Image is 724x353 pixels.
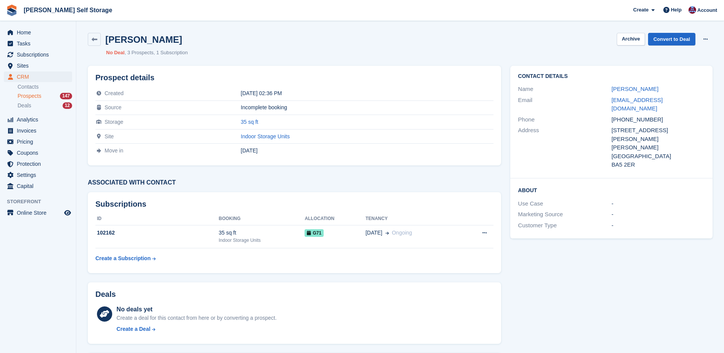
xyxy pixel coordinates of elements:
div: - [611,199,705,208]
div: Name [518,85,611,94]
img: Tracy Bailey [689,6,696,14]
span: Deals [18,102,31,109]
span: Protection [17,159,63,169]
div: [DATE] 02:36 PM [241,90,494,96]
a: Contacts [18,83,72,91]
div: No deals yet [116,305,276,314]
a: menu [4,170,72,180]
span: Ongoing [392,230,412,236]
span: Online Store [17,207,63,218]
a: Create a Subscription [95,251,156,266]
span: Pricing [17,136,63,147]
h2: Subscriptions [95,200,493,209]
h3: Associated with contact [88,179,501,186]
span: CRM [17,71,63,82]
h2: About [518,186,705,194]
div: BA5 2ER [611,160,705,169]
a: Prospects 147 [18,92,72,100]
span: Sites [17,60,63,71]
a: Preview store [63,208,72,217]
span: Home [17,27,63,38]
a: menu [4,181,72,191]
img: stora-icon-8386f47178a22dfd0bd8f6a31ec36ba5ce8667c1dd55bd0f319d3a0aa187defe.svg [6,5,18,16]
a: menu [4,60,72,71]
h2: [PERSON_NAME] [105,34,182,45]
div: Customer Type [518,221,611,230]
li: 3 Prospects [124,49,153,57]
div: Use Case [518,199,611,208]
div: Indoor Storage Units [219,237,305,244]
div: Create a Subscription [95,254,151,262]
div: 102162 [95,229,219,237]
span: Prospects [18,92,41,100]
button: Archive [617,33,645,45]
div: Create a deal for this contact from here or by converting a prospect. [116,314,276,322]
div: [GEOGRAPHIC_DATA] [611,152,705,161]
li: No Deal [106,49,124,57]
span: Storage [105,119,123,125]
a: menu [4,147,72,158]
th: Booking [219,213,305,225]
span: Tasks [17,38,63,49]
div: Incomplete booking [241,104,494,110]
li: 1 Subscription [153,49,188,57]
span: Settings [17,170,63,180]
a: menu [4,159,72,169]
a: menu [4,27,72,38]
a: menu [4,71,72,82]
a: 35 sq ft [241,119,258,125]
th: ID [95,213,219,225]
div: - [611,221,705,230]
a: Deals 12 [18,102,72,110]
a: [EMAIL_ADDRESS][DOMAIN_NAME] [611,97,663,112]
a: menu [4,125,72,136]
div: [STREET_ADDRESS][PERSON_NAME] [611,126,705,143]
span: Site [105,133,114,139]
div: [PHONE_NUMBER] [611,115,705,124]
th: Tenancy [366,213,461,225]
span: Source [105,104,121,110]
div: 12 [63,102,72,109]
span: Account [697,6,717,14]
span: [DATE] [366,229,382,237]
span: Capital [17,181,63,191]
a: Convert to Deal [648,33,695,45]
a: [PERSON_NAME] [611,86,658,92]
span: Create [633,6,648,14]
span: Subscriptions [17,49,63,60]
span: Created [105,90,124,96]
a: Indoor Storage Units [241,133,290,139]
div: [DATE] [241,147,494,154]
span: Move in [105,147,123,154]
div: Marketing Source [518,210,611,219]
span: G71 [305,229,324,237]
div: Address [518,126,611,169]
a: menu [4,38,72,49]
div: - [611,210,705,219]
a: Create a Deal [116,325,276,333]
div: Create a Deal [116,325,150,333]
div: Email [518,96,611,113]
div: [PERSON_NAME] [611,143,705,152]
th: Allocation [305,213,365,225]
div: 147 [60,93,72,99]
span: Analytics [17,114,63,125]
span: Storefront [7,198,76,206]
h2: Contact Details [518,73,705,79]
div: Phone [518,115,611,124]
span: Coupons [17,147,63,158]
a: menu [4,114,72,125]
span: Help [671,6,682,14]
a: menu [4,136,72,147]
h2: Deals [95,290,116,299]
div: 35 sq ft [219,229,305,237]
h2: Prospect details [95,73,493,82]
a: menu [4,207,72,218]
a: [PERSON_NAME] Self Storage [21,4,115,16]
span: Invoices [17,125,63,136]
a: menu [4,49,72,60]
